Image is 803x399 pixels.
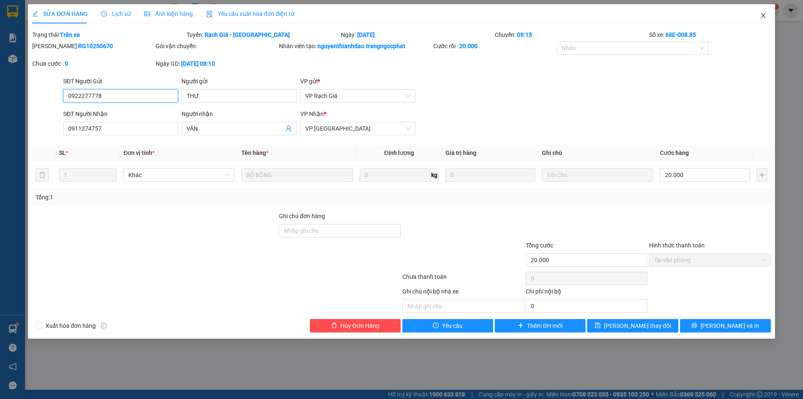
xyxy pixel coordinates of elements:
[654,254,766,266] span: Tại văn phòng
[32,10,88,17] span: SỬA ĐƠN HÀNG
[79,58,134,77] span: Điện thoại:
[241,149,269,156] span: Tên hàng
[757,168,767,182] button: plus
[701,321,759,330] span: [PERSON_NAME] và In
[518,322,524,329] span: plus
[182,77,297,86] div: Người gửi
[205,31,290,38] b: Rạch Giá - [GEOGRAPHIC_DATA]
[181,60,215,67] b: [DATE] 08:10
[63,77,178,86] div: SĐT Người Gửi
[310,319,401,332] button: deleteHủy Đơn Hàng
[182,109,297,118] div: Người nhận
[442,321,463,330] span: Yêu cầu
[433,41,555,51] div: Cước rồi :
[3,39,73,66] span: Địa chỉ:
[517,31,532,38] b: 09:15
[79,39,139,57] span: Địa chỉ:
[433,322,439,329] span: exclamation-circle
[587,319,678,332] button: save[PERSON_NAME] thay đổi
[300,111,324,117] span: VP Nhận
[526,242,553,249] span: Tổng cước
[279,41,432,51] div: Nhân viên tạo:
[402,319,493,332] button: exclamation-circleYêu cầu
[357,31,375,38] b: [DATE]
[604,321,671,330] span: [PERSON_NAME] thay đổi
[285,125,292,132] span: user-add
[32,41,154,51] div: [PERSON_NAME]:
[445,168,535,182] input: 0
[340,30,494,39] div: Ngày:
[648,30,772,39] div: Số xe:
[527,321,563,330] span: Thêm ĐH mới
[279,213,325,219] label: Ghi chú đơn hàng
[123,149,155,156] span: Đơn vị tính
[60,31,80,38] b: Trên xe
[156,41,277,51] div: Gói vận chuyển:
[680,319,771,332] button: printer[PERSON_NAME] và In
[144,11,150,17] span: picture
[36,168,49,182] button: delete
[101,323,107,329] span: info-circle
[63,109,178,118] div: SĐT Người Nhận
[3,48,73,66] strong: [STREET_ADDRESS] Châu
[36,193,310,202] div: Tổng: 1
[542,168,653,182] input: Ghi Chú
[13,4,129,15] strong: NHÀ XE [PERSON_NAME]
[42,321,99,330] span: Xuất hóa đơn hàng
[430,168,439,182] span: kg
[32,59,154,68] div: Chưa cước :
[649,242,705,249] label: Hình thức thanh toán
[279,224,401,237] input: Ghi chú đơn hàng
[402,299,524,313] input: Nhập ghi chú
[526,287,647,299] div: Chi phí nội bộ
[459,43,478,49] b: 20.000
[760,12,767,19] span: close
[340,321,379,330] span: Hủy Đơn Hàng
[206,10,294,17] span: Yêu cầu xuất hóa đơn điện tử
[3,19,78,37] span: VP [GEOGRAPHIC_DATA]
[384,149,414,156] span: Định lượng
[156,59,277,68] div: Ngày GD:
[317,43,405,49] b: nguyenthianhdao.trangngocphat
[300,77,415,86] div: VP gửi
[401,272,525,287] div: Chưa thanh toán
[79,28,123,37] span: VP Rạch Giá
[539,145,657,161] th: Ghi chú
[186,30,340,39] div: Tuyến:
[660,149,689,156] span: Cước hàng
[101,10,131,17] span: Lịch sử
[752,4,775,28] button: Close
[665,31,696,38] b: 68E-008.85
[305,90,410,102] span: VP Rạch Giá
[402,287,524,299] div: Ghi chú nội bộ nhà xe
[206,11,213,18] img: icon
[495,319,586,332] button: plusThêm ĐH mới
[78,43,113,49] b: RG10250670
[144,10,193,17] span: Ảnh kiện hàng
[331,322,337,329] span: delete
[65,60,68,67] b: 0
[691,322,697,329] span: printer
[32,11,38,17] span: edit
[31,30,186,39] div: Trạng thái:
[128,169,230,181] span: Khác
[595,322,601,329] span: save
[445,149,476,156] span: Giá trị hàng
[305,122,410,135] span: VP Hà Tiên
[494,30,648,39] div: Chuyến:
[79,39,139,57] strong: 260A, [PERSON_NAME]
[101,11,107,17] span: clock-circle
[59,149,66,156] span: SL
[241,168,353,182] input: VD: Bàn, Ghế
